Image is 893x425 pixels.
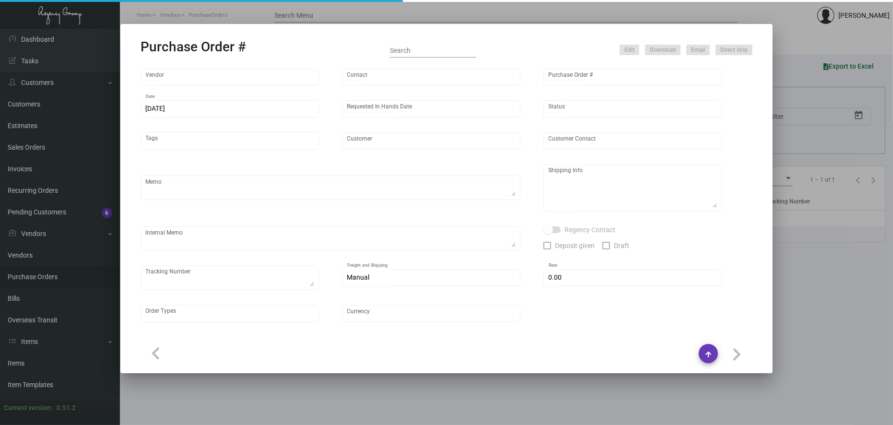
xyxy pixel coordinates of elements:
[555,240,595,251] span: Deposit given
[691,46,705,54] span: Email
[720,46,748,54] span: Direct ship
[347,273,370,281] span: Manual
[4,403,53,413] div: Current version:
[57,403,76,413] div: 0.51.2
[141,39,246,55] h2: Purchase Order #
[645,45,681,55] button: Download
[716,45,752,55] button: Direct ship
[624,46,634,54] span: Edit
[564,224,615,236] span: Regency Contact
[650,46,676,54] span: Download
[686,45,710,55] button: Email
[620,45,639,55] button: Edit
[614,240,629,251] span: Draft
